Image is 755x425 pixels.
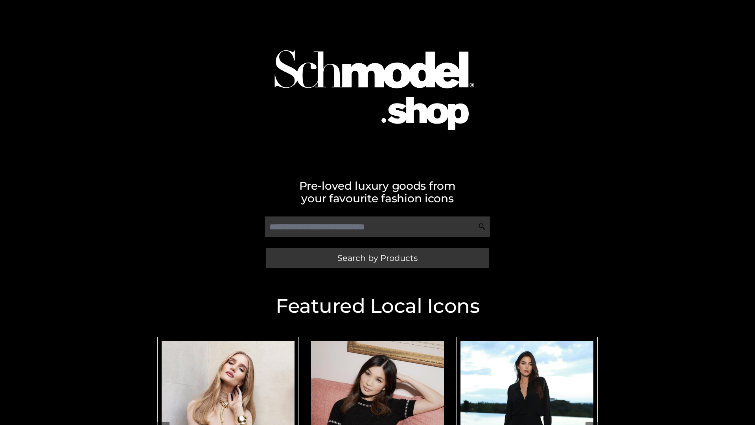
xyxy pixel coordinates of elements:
img: Search Icon [478,223,486,231]
a: Search by Products [266,248,489,268]
h2: Featured Local Icons​ [153,296,602,316]
span: Search by Products [337,254,418,262]
h2: Pre-loved luxury goods from your favourite fashion icons [153,179,602,205]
